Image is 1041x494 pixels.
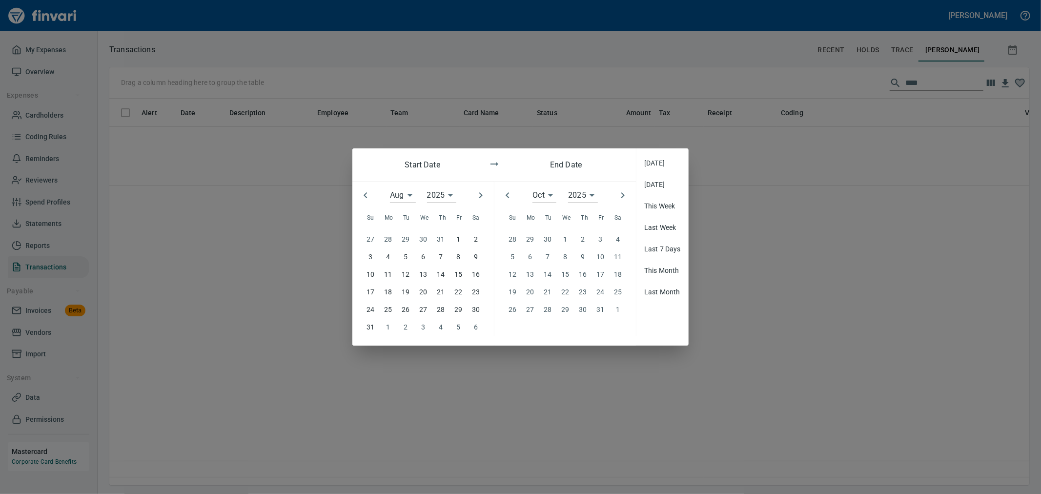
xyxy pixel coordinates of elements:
[509,213,516,223] span: Su
[644,158,681,168] span: [DATE]
[467,301,485,318] button: 30
[379,266,397,283] button: 11
[472,213,479,223] span: Sa
[472,287,480,297] p: 23
[598,213,604,223] span: Fr
[421,251,425,262] p: 6
[562,213,571,223] span: We
[414,283,432,301] button: 20
[386,251,390,262] p: 4
[368,251,372,262] p: 3
[454,287,462,297] p: 22
[397,301,414,318] button: 26
[449,301,467,318] button: 29
[419,304,427,315] p: 27
[367,287,374,297] p: 17
[532,187,556,203] div: Oct
[437,287,445,297] p: 21
[387,158,458,172] h6: Start Date
[467,248,485,266] button: 9
[419,287,427,297] p: 20
[397,266,414,283] button: 12
[644,180,681,189] span: [DATE]
[432,266,449,283] button: 14
[437,269,445,280] p: 14
[379,301,397,318] button: 25
[362,266,379,283] button: 10
[362,283,379,301] button: 17
[397,283,414,301] button: 19
[404,251,408,262] p: 5
[414,301,432,318] button: 27
[644,266,681,275] span: This Month
[454,304,462,315] p: 29
[384,304,392,315] p: 25
[362,318,379,336] button: 31
[384,287,392,297] p: 18
[414,248,432,266] button: 6
[456,251,460,262] p: 8
[367,269,374,280] p: 10
[402,287,409,297] p: 19
[449,248,467,266] button: 8
[432,248,449,266] button: 7
[614,213,621,223] span: Sa
[454,269,462,280] p: 15
[449,230,467,248] button: 1
[636,174,689,195] div: [DATE]
[474,234,478,245] p: 2
[437,304,445,315] p: 28
[379,283,397,301] button: 18
[449,283,467,301] button: 22
[636,260,689,281] div: This Month
[432,301,449,318] button: 28
[636,152,689,174] div: [DATE]
[419,269,427,280] p: 13
[530,158,602,172] h6: End Date
[397,248,414,266] button: 5
[644,287,681,297] span: Last Month
[367,213,374,223] span: Su
[402,269,409,280] p: 12
[636,281,689,303] div: Last Month
[420,213,429,223] span: We
[390,187,415,203] div: Aug
[456,234,460,245] p: 1
[449,266,467,283] button: 15
[362,301,379,318] button: 24
[568,187,598,203] div: 2025
[472,269,480,280] p: 16
[644,201,681,211] span: This Week
[474,251,478,262] p: 9
[644,223,681,232] span: Last Week
[379,248,397,266] button: 4
[432,283,449,301] button: 21
[367,322,374,332] p: 31
[467,283,485,301] button: 23
[636,195,689,217] div: This Week
[439,213,446,223] span: Th
[581,213,588,223] span: Th
[385,213,393,223] span: Mo
[467,230,485,248] button: 2
[545,213,551,223] span: Tu
[402,304,409,315] p: 26
[644,244,681,254] span: Last 7 Days
[427,187,457,203] div: 2025
[384,269,392,280] p: 11
[636,217,689,238] div: Last Week
[527,213,535,223] span: Mo
[403,213,409,223] span: Tu
[467,266,485,283] button: 16
[636,238,689,260] div: Last 7 Days
[439,251,443,262] p: 7
[367,304,374,315] p: 24
[414,266,432,283] button: 13
[472,304,480,315] p: 30
[362,248,379,266] button: 3
[456,213,462,223] span: Fr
